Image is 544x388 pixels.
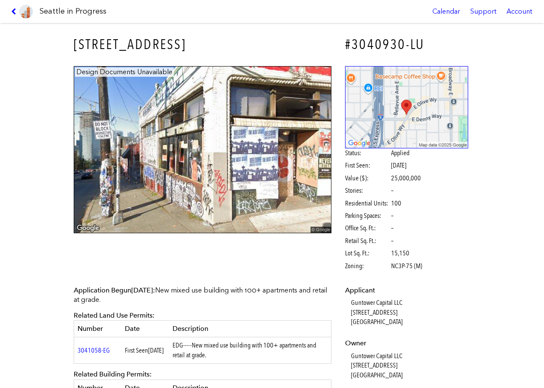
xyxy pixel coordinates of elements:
span: – [391,211,394,220]
img: 1550_E_OLIVE_WAY_SEATTLE.jpg [74,66,332,234]
img: favicon-96x96.png [19,5,33,18]
span: – [391,223,394,233]
span: [DATE] [391,161,406,169]
figcaption: Design Documents Unavailable [75,67,174,77]
span: Application Begun : [74,286,155,294]
th: Description [169,321,331,337]
span: Applied [391,148,409,158]
th: Date [121,321,169,337]
span: 15,150 [391,249,409,258]
span: – [391,236,394,246]
span: Lot Sq. Ft.: [345,249,390,258]
span: First Seen: [345,161,390,170]
span: Related Land Use Permits: [74,311,155,319]
span: Value ($): [345,174,390,183]
a: 3041058-EG [78,346,110,354]
h1: Seattle in Progress [40,6,106,17]
span: NC3P-75 (M) [391,261,422,271]
span: 100 [391,199,401,208]
span: Retail Sq. Ft.: [345,236,390,246]
span: Office Sq. Ft.: [345,223,390,233]
td: First Seen [121,337,169,364]
h3: [STREET_ADDRESS] [74,35,332,54]
h4: #3040930-LU [345,35,468,54]
span: Status: [345,148,390,158]
span: [DATE] [131,286,153,294]
p: New mixed use building with 100+ apartments and retail at grade. [74,286,332,305]
span: [DATE] [148,346,164,354]
dt: Applicant [345,286,468,295]
img: staticmap [345,66,468,148]
span: Related Building Permits: [74,370,152,378]
td: EDG-----New mixed use building with 100+ apartments and retail at grade. [169,337,331,364]
span: 25,000,000 [391,174,421,183]
span: Zoning: [345,261,390,271]
span: Stories: [345,186,390,195]
span: Residential Units: [345,199,390,208]
dd: Guntower Capital LLC [STREET_ADDRESS] [GEOGRAPHIC_DATA] [351,298,468,327]
span: – [391,186,394,195]
span: Parking Spaces: [345,211,390,220]
th: Number [74,321,121,337]
dt: Owner [345,339,468,348]
dd: Guntower Capital LLC [STREET_ADDRESS] [GEOGRAPHIC_DATA] [351,351,468,380]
